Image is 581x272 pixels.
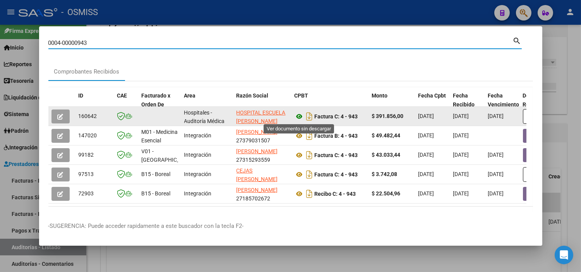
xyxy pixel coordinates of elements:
mat-icon: search [513,36,522,45]
span: B15 - Boreal [142,171,171,177]
span: [DATE] [418,190,434,197]
span: [PERSON_NAME] [237,148,278,154]
i: Descargar documento [305,188,315,200]
p: -SUGERENCIA: Puede acceder rapidamente a este buscador con la tecla F2- [48,222,533,231]
div: 27330921434 [237,166,288,183]
span: [DATE] [418,113,434,119]
span: Monto [372,92,388,99]
span: Hospitales - Auditoría Médica [184,109,225,125]
div: 97513 [79,170,111,179]
span: [DATE] [453,171,469,177]
datatable-header-cell: Fecha Recibido [450,87,485,121]
strong: Factura B: 4 - 943 [315,133,358,139]
div: 72903 [79,189,111,198]
div: 27315293559 [237,147,288,163]
span: Doc Respaldatoria [523,92,558,108]
datatable-header-cell: ID [75,87,114,121]
div: 160642 [79,112,111,121]
span: Razón Social [237,92,269,99]
datatable-header-cell: Razón Social [233,87,291,121]
div: 147020 [79,131,111,140]
datatable-header-cell: Fecha Vencimiento [485,87,520,121]
datatable-header-cell: Monto [369,87,415,121]
datatable-header-cell: Doc Respaldatoria [520,87,566,121]
div: Comprobantes Recibidos [54,67,120,76]
i: Descargar documento [305,149,315,161]
span: [DATE] [418,132,434,139]
span: [DATE] [488,190,504,197]
span: HOSPITAL ESCUELA [PERSON_NAME] [237,109,286,125]
span: Facturado x Orden De [142,92,171,108]
span: ID [79,92,84,99]
span: [DATE] [453,132,469,139]
strong: $ 43.033,44 [372,152,401,158]
datatable-header-cell: Facturado x Orden De [139,87,181,121]
span: Area [184,92,196,99]
span: [DATE] [488,152,504,158]
span: Integración [184,171,212,177]
strong: Factura C: 4 - 943 [315,152,358,158]
span: [PERSON_NAME] [237,187,278,193]
span: Fecha Vencimiento [488,92,519,108]
span: B15 - Boreal [142,190,171,197]
span: [PERSON_NAME] [237,129,278,135]
div: 27185702672 [237,186,288,202]
span: [DATE] [488,113,504,119]
span: [DATE] [418,152,434,158]
div: 27379031507 [237,128,288,144]
strong: Recibo C: 4 - 943 [315,191,356,197]
i: Descargar documento [305,110,315,123]
strong: Factura C: 4 - 943 [315,113,358,120]
strong: $ 3.742,08 [372,171,398,177]
div: Open Intercom Messenger [555,246,573,264]
span: [DATE] [453,113,469,119]
datatable-header-cell: Fecha Cpbt [415,87,450,121]
datatable-header-cell: Area [181,87,233,121]
div: 99182 [79,151,111,159]
strong: $ 391.856,00 [372,113,404,119]
strong: Factura C: 4 - 943 [315,171,358,178]
span: [DATE] [418,171,434,177]
span: CAE [117,92,127,99]
span: Integración [184,190,212,197]
span: V01 - [GEOGRAPHIC_DATA] [142,148,194,163]
span: M01 - Medicina Esencial [142,129,178,144]
i: Descargar documento [305,168,315,181]
span: [DATE] [453,190,469,197]
div: 30676921695 [237,108,288,125]
datatable-header-cell: CAE [114,87,139,121]
strong: $ 22.504,96 [372,190,401,197]
span: Integración [184,152,212,158]
span: Fecha Recibido [453,92,475,108]
span: CEJAS [PERSON_NAME] [237,168,278,183]
strong: $ 49.482,44 [372,132,401,139]
span: [DATE] [488,171,504,177]
span: [DATE] [453,152,469,158]
span: CPBT [295,92,308,99]
span: Fecha Cpbt [418,92,446,99]
i: Descargar documento [305,130,315,142]
datatable-header-cell: CPBT [291,87,369,121]
div: 5 total [48,207,533,226]
span: Integración [184,132,212,139]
